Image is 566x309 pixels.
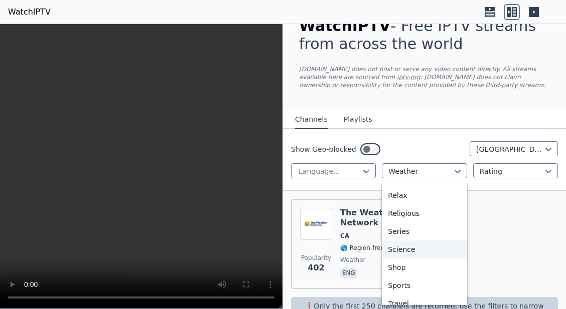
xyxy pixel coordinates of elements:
button: Playlists [344,110,372,129]
img: The Weather Network [300,208,332,240]
a: iptv-org [397,74,420,81]
span: WatchIPTV [299,17,391,35]
span: 🌎 Region-free [340,244,384,252]
button: Channels [295,110,328,129]
h6: The Weather Network [340,208,411,228]
span: 402 [308,262,324,274]
p: [DOMAIN_NAME] does not host or serve any video content directly. All streams available here are s... [299,65,550,89]
div: Shop [382,258,467,276]
span: CA [340,232,349,240]
span: weather [340,256,366,264]
div: Science [382,240,467,258]
div: Series [382,222,467,240]
p: eng [340,268,357,278]
div: Religious [382,204,467,222]
label: Show Geo-blocked [291,144,356,154]
div: Relax [382,186,467,204]
span: Popularity [301,254,331,262]
div: Sports [382,276,467,294]
a: WatchIPTV [8,6,51,18]
h1: - Free IPTV streams from across the world [299,17,550,53]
